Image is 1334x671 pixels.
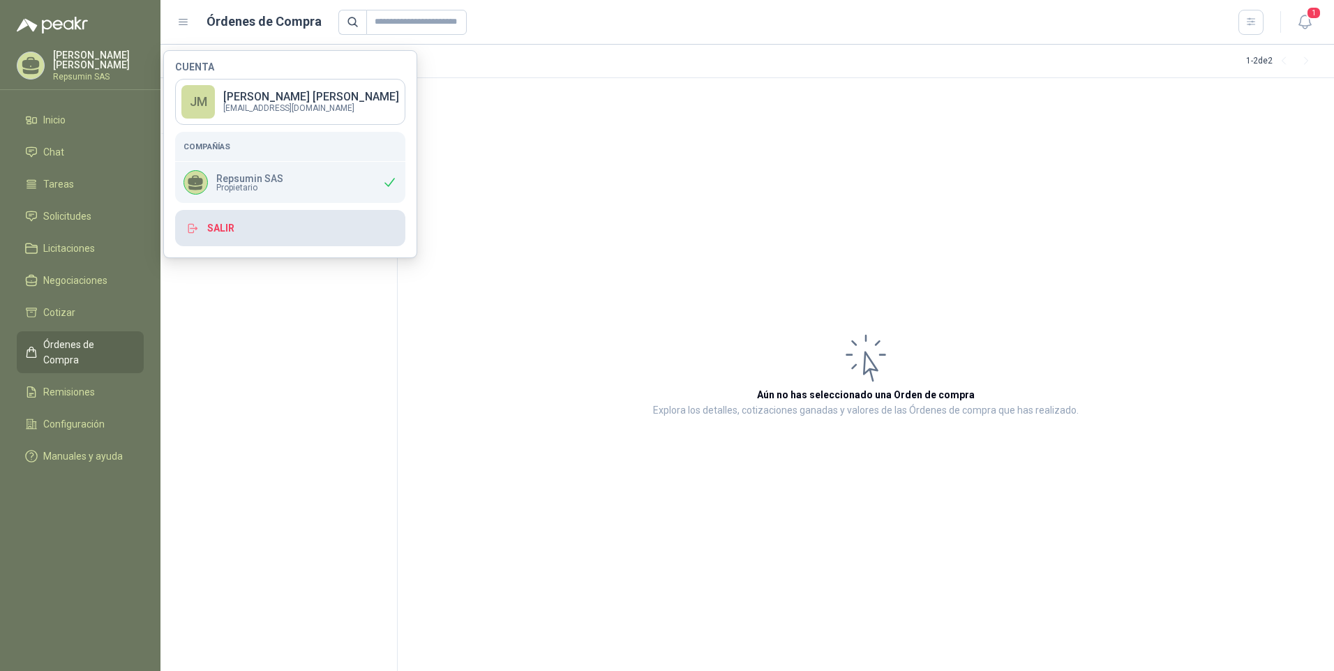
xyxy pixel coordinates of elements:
p: [PERSON_NAME] [PERSON_NAME] [223,91,399,103]
a: Licitaciones [17,235,144,262]
button: 1 [1292,10,1317,35]
p: Repsumin SAS [53,73,144,81]
a: Configuración [17,411,144,437]
a: Manuales y ayuda [17,443,144,469]
span: Inicio [43,112,66,128]
a: Negociaciones [17,267,144,294]
p: Repsumin SAS [216,174,283,183]
p: Explora los detalles, cotizaciones ganadas y valores de las Órdenes de compra que has realizado. [653,402,1079,419]
span: Licitaciones [43,241,95,256]
span: Manuales y ayuda [43,448,123,464]
a: Remisiones [17,379,144,405]
h5: Compañías [183,140,397,153]
a: Chat [17,139,144,165]
span: Remisiones [43,384,95,400]
img: Logo peakr [17,17,88,33]
span: Tareas [43,176,74,192]
button: Salir [175,210,405,246]
p: [EMAIL_ADDRESS][DOMAIN_NAME] [223,104,399,112]
div: JM [181,85,215,119]
span: Propietario [216,183,283,192]
a: Cotizar [17,299,144,326]
span: Cotizar [43,305,75,320]
a: Solicitudes [17,203,144,229]
p: [PERSON_NAME] [PERSON_NAME] [53,50,144,70]
span: Solicitudes [43,209,91,224]
h3: Aún no has seleccionado una Orden de compra [757,387,975,402]
a: Órdenes de Compra [17,331,144,373]
span: Órdenes de Compra [43,337,130,368]
span: Configuración [43,416,105,432]
a: Tareas [17,171,144,197]
h1: Órdenes de Compra [207,12,322,31]
a: JM[PERSON_NAME] [PERSON_NAME][EMAIL_ADDRESS][DOMAIN_NAME] [175,79,405,125]
span: Negociaciones [43,273,107,288]
a: Inicio [17,107,144,133]
h4: Cuenta [175,62,405,72]
div: 1 - 2 de 2 [1246,50,1317,73]
span: 1 [1306,6,1321,20]
div: Repsumin SASPropietario [175,162,405,203]
span: Chat [43,144,64,160]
